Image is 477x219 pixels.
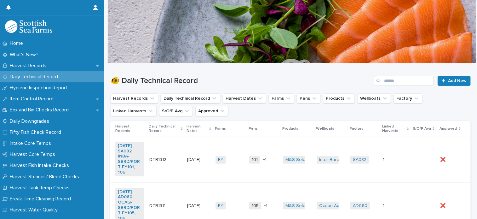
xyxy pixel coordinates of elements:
p: Item Control Record [7,96,59,102]
h1: 🐠 Daily Technical Record [110,76,371,86]
tr: [DATE] SA082 INBA-SBRD/PORT EY101, 106 DTR1312DTR1312 [DATE]EY 101+1M&S Select Inter Barents SA08... [110,137,471,183]
p: Harvest Fish Intake Checks [7,163,74,169]
p: Daily Technical Record [7,74,63,80]
button: Approved [195,106,228,116]
img: mMrefqRFQpe26GRNOUkG [5,20,52,33]
p: [DATE] [187,203,210,209]
p: [DATE] [187,157,210,163]
a: SA082 [353,157,366,163]
p: Harvest Records [115,123,145,135]
p: Harvest Tank Temp Checks [7,185,75,191]
p: S/O/P Avg [413,125,431,132]
p: Harvest Stunner / Bleed Checks [7,174,84,180]
p: Hygiene Inspection Report [7,85,72,91]
button: Harvest Dates [223,93,266,104]
a: M&S Select [285,203,309,209]
a: Inter Barents [319,157,345,163]
p: ❌ [440,202,447,209]
p: - [413,203,435,209]
a: EY [218,203,223,209]
p: - [413,157,435,163]
span: 105 [249,202,261,210]
p: Harvest Dates [187,123,208,135]
p: DTR1311 [149,202,167,209]
p: Approved [440,125,457,132]
p: Harvest Core Temps [7,151,60,157]
span: + 1 [263,158,266,162]
a: EY [218,157,223,163]
button: Harvest Records [110,93,158,104]
button: Daily Technical Record [161,93,220,104]
a: Ocean Aquila [319,203,346,209]
p: Harvest Water Quality [7,207,63,213]
p: Home [7,40,28,46]
input: Search [374,76,434,86]
button: Pens [297,93,320,104]
p: Break Time Cleaning Record [7,196,76,202]
a: AD060 [353,203,367,209]
p: 1 [383,202,386,209]
p: Box and Bin Checks Record [7,107,74,113]
p: Factory [350,125,363,132]
a: M&S Select [285,157,309,163]
span: + 1 [264,204,267,208]
p: Daily Downgrades [7,118,54,124]
p: DTR1312 [149,156,168,163]
button: Farms [269,93,294,104]
a: [DATE] SA082 INBA-SBRD/PORT EY101, 106 [118,143,141,175]
p: Harvest Records [7,63,51,69]
p: Fifty Fish Check Record [7,129,66,135]
p: Pens [249,125,258,132]
button: Products [323,93,355,104]
span: 101 [249,156,260,164]
p: Intake Core Temps [7,140,56,146]
p: Wellboats [316,125,334,132]
p: ❌ [440,156,447,163]
p: Linked Harvests [382,123,405,135]
button: Wellboats [357,93,391,104]
span: Add New [448,79,467,83]
p: Farms [215,125,226,132]
p: What's New? [7,52,43,58]
button: S/O/P Avg [159,106,193,116]
p: Daily Technical Record [149,123,179,135]
button: Linked Harvests [110,106,157,116]
button: Factory [394,93,422,104]
p: Products [282,125,298,132]
a: Add New [438,76,471,86]
p: 1 [383,156,386,163]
